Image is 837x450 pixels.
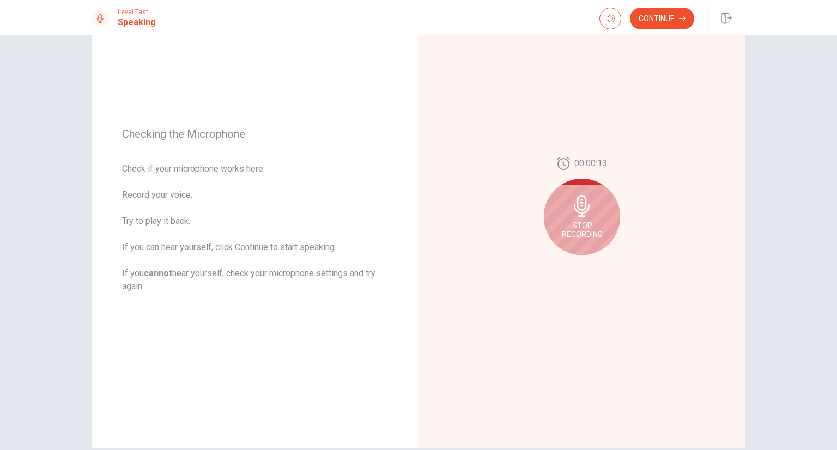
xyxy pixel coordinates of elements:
span: Level Test [118,8,156,16]
h1: Speaking [118,16,156,29]
span: 00:00:13 [574,157,607,170]
span: Checking the Microphone [122,127,388,141]
span: Stop Recording [562,221,603,239]
u: cannot [144,268,172,278]
div: Stop Recording [544,179,620,255]
button: Continue [630,8,694,29]
span: Check if your microphone works here. Record your voice. Try to play it back. If you can hear your... [122,162,388,293]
